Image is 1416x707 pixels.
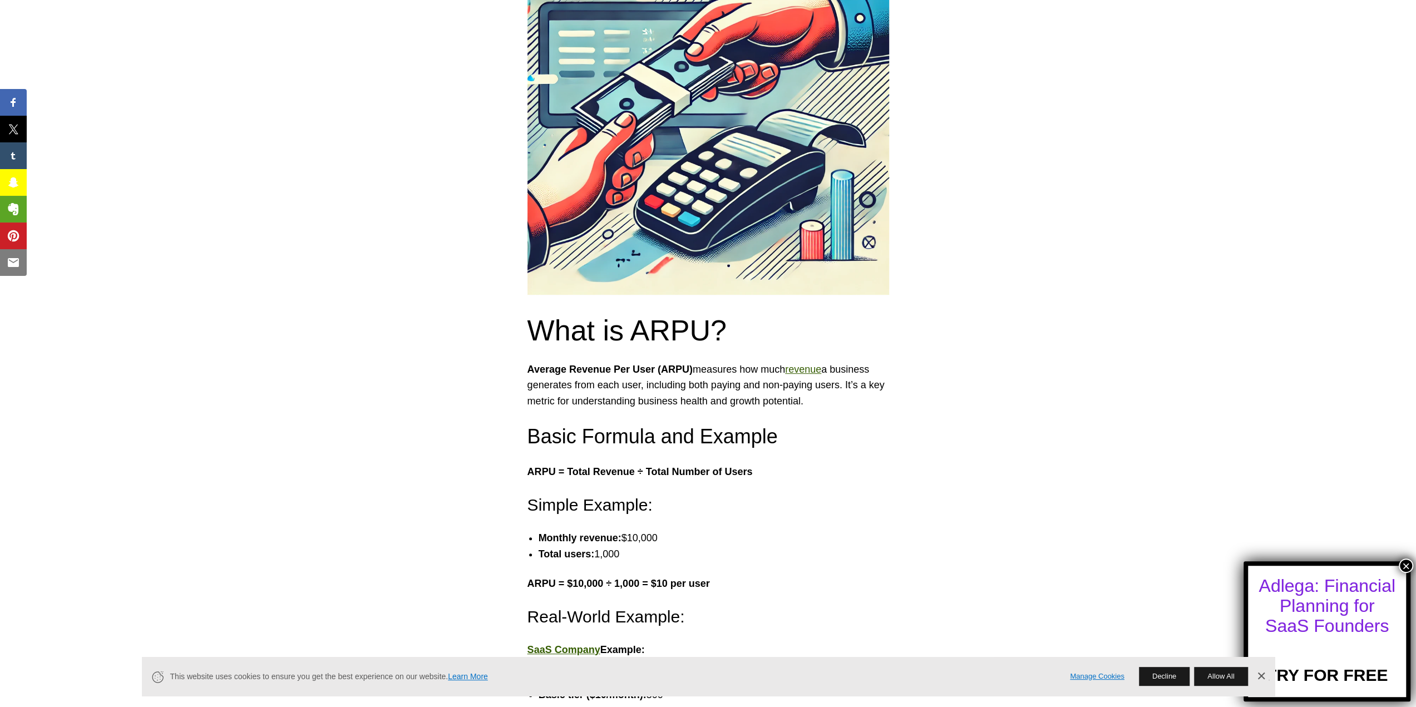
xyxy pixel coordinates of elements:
span: This website uses cookies to ensure you get the best experience on our website. [170,671,1055,683]
a: SaaS Company [527,644,600,655]
button: Decline [1139,667,1190,686]
h2: What is ARPU? [527,313,889,348]
a: Manage Cookies [1070,671,1124,683]
p: measures how much a business generates from each user, including both paying and non-paying users... [527,362,889,409]
h4: Real-World Example: [527,605,889,629]
strong: Example: [527,644,645,655]
strong: Average Revenue Per User (ARPU) [527,364,693,375]
h4: Simple Example: [527,493,889,517]
a: revenue [785,364,821,375]
strong: Total users: [539,548,595,560]
div: Adlega: Financial Planning for SaaS Founders [1258,576,1396,636]
a: Learn More [448,672,488,681]
svg: Cookie Icon [151,670,165,684]
strong: ARPU = $10,000 ÷ 1,000 = $10 per user [527,578,710,589]
a: TRY FOR FREE [1266,647,1388,685]
h3: Basic Formula and Example [527,423,889,451]
button: Close [1399,558,1413,573]
button: Allow All [1194,667,1247,686]
a: Dismiss Banner [1252,668,1269,685]
li: 1,000 [539,546,900,562]
strong: Monthly revenue: [539,532,621,543]
strong: ARPU = Total Revenue ÷ Total Number of Users [527,466,753,477]
li: $10,000 [539,530,900,546]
